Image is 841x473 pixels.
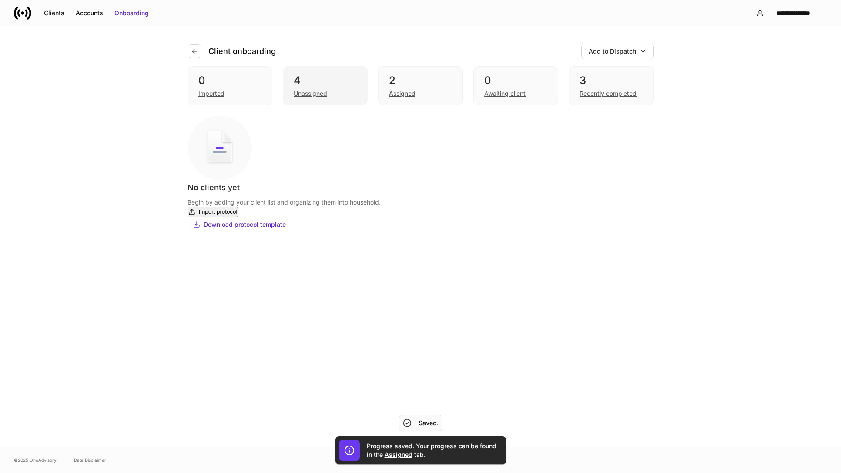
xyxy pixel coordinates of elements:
button: Download protocol template [188,218,292,231]
div: Unassigned [294,89,327,98]
div: Onboarding [114,9,149,17]
button: Add to Dispatch [581,44,654,59]
span: © 2025 OneAdvisory [14,456,57,463]
div: 0Imported [188,66,272,105]
div: 4 [294,74,357,87]
button: Accounts [70,6,109,20]
h4: Client onboarding [208,46,276,57]
h5: Progress saved. Your progress can be found in the tab. [367,442,497,459]
div: Assigned [389,89,415,98]
div: 3 [580,74,643,87]
div: Download protocol template [204,220,286,229]
div: 2Assigned [378,66,463,105]
div: Awaiting client [484,89,526,98]
div: Clients [44,9,64,17]
a: Data Disclaimer [74,456,106,463]
button: Clients [38,6,70,20]
div: 2 [389,74,452,87]
div: Recently completed [580,89,637,98]
button: Import protocol [188,207,238,217]
div: 0Awaiting client [473,66,558,105]
div: 3Recently completed [569,66,653,105]
div: 0 [484,74,547,87]
h5: Saved. [419,419,439,427]
div: Imported [198,89,224,98]
div: Begin by adding your client list and organizing them into household. [188,193,654,207]
button: Onboarding [109,6,154,20]
div: No clients yet [188,182,654,193]
div: Import protocol [199,208,238,216]
a: Assigned [385,451,412,458]
div: Add to Dispatch [589,47,636,56]
div: 0 [198,74,261,87]
div: Accounts [76,9,103,17]
div: 4Unassigned [283,66,368,105]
